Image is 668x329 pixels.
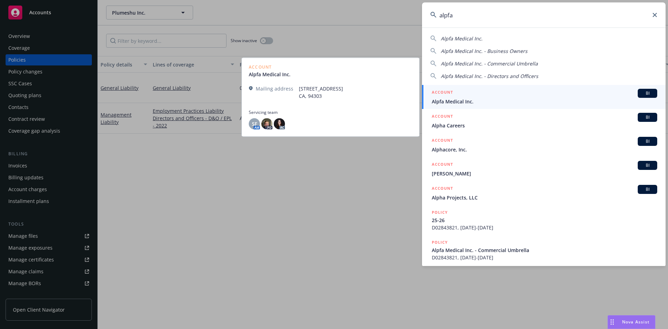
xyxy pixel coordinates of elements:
[432,113,453,121] h5: ACCOUNT
[432,246,657,254] span: Alpfa Medical Inc. - Commercial Umbrella
[422,235,666,265] a: POLICYAlpfa Medical Inc. - Commercial UmbrellaD02843821, [DATE]-[DATE]
[422,181,666,205] a: ACCOUNTBIAlpha Projects, LLC
[432,194,657,201] span: Alpha Projects, LLC
[432,137,453,145] h5: ACCOUNT
[432,89,453,97] h5: ACCOUNT
[432,239,448,246] h5: POLICY
[441,73,538,79] span: Alpfa Medical Inc. - Directors and Officers
[432,185,453,193] h5: ACCOUNT
[441,60,538,67] span: Alpfa Medical Inc. - Commercial Umbrella
[422,157,666,181] a: ACCOUNTBI[PERSON_NAME]
[441,48,527,54] span: Alpfa Medical Inc. - Business Owners
[422,205,666,235] a: POLICY25-26D02843821, [DATE]-[DATE]
[422,109,666,133] a: ACCOUNTBIAlpha Careers
[432,217,657,224] span: 25-26
[422,2,666,28] input: Search...
[432,98,657,105] span: Alpfa Medical Inc.
[432,254,657,261] span: D02843821, [DATE]-[DATE]
[641,138,654,144] span: BI
[622,319,650,325] span: Nova Assist
[422,133,666,157] a: ACCOUNTBIAlphacore, Inc.
[607,315,655,329] button: Nova Assist
[608,315,617,329] div: Drag to move
[641,90,654,96] span: BI
[422,85,666,109] a: ACCOUNTBIAlpfa Medical Inc.
[432,224,657,231] span: D02843821, [DATE]-[DATE]
[432,209,448,216] h5: POLICY
[441,35,483,42] span: Alpfa Medical Inc.
[641,186,654,193] span: BI
[641,114,654,120] span: BI
[432,161,453,169] h5: ACCOUNT
[432,122,657,129] span: Alpha Careers
[432,146,657,153] span: Alphacore, Inc.
[641,162,654,169] span: BI
[432,170,657,177] span: [PERSON_NAME]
